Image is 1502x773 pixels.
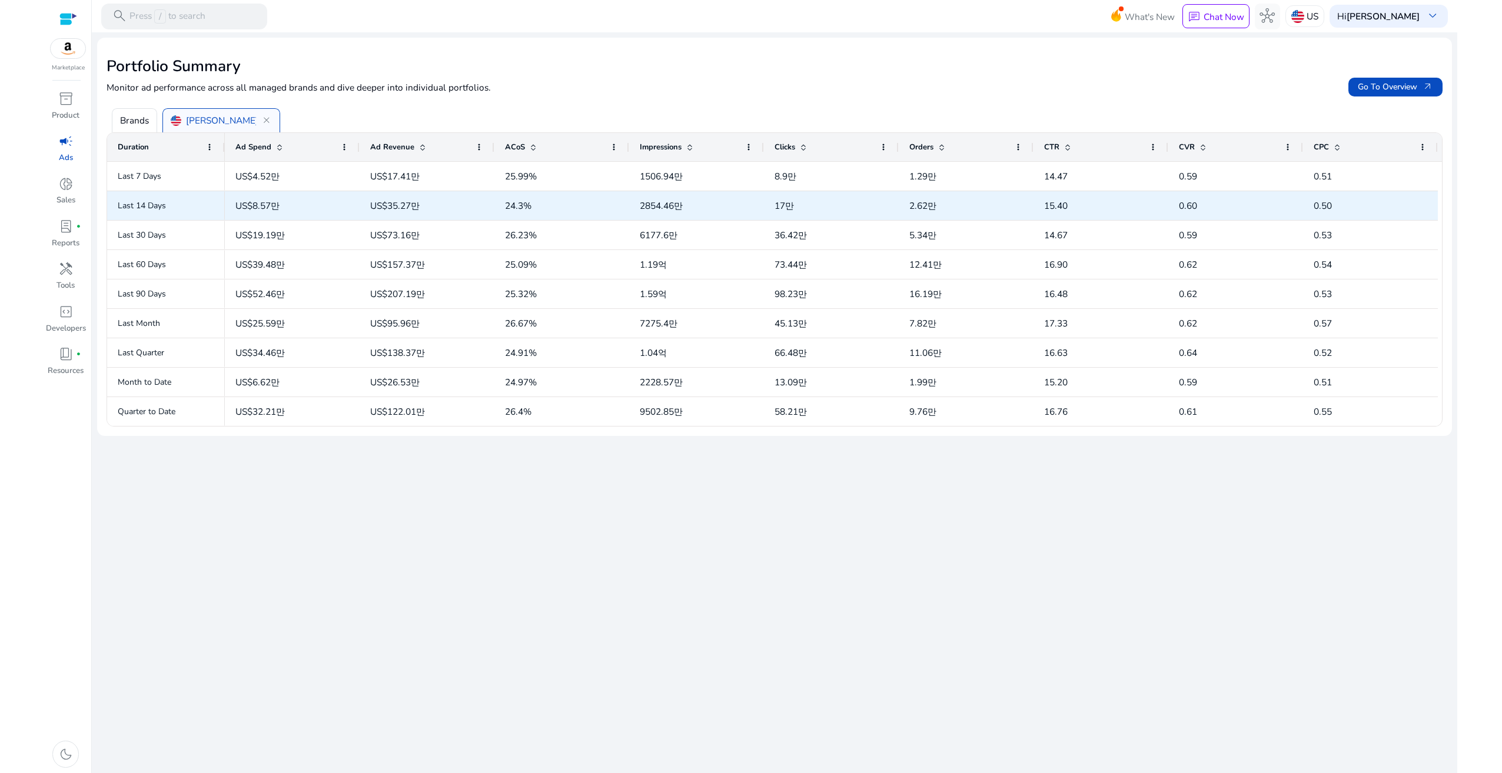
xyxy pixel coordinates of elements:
p: 15.40 [1044,194,1068,218]
p: 0.62 [1179,311,1197,335]
p: US$6.62만 [235,370,280,394]
span: Last Month [118,318,160,329]
p: US$32.21만 [235,399,285,424]
p: 0.62 [1179,252,1197,276]
p: Press to search [129,9,205,24]
span: fiber_manual_record [76,352,81,357]
p: 26.4% [505,399,531,424]
span: inventory_2 [58,91,74,106]
p: 17.33 [1044,311,1068,335]
p: Product [52,110,79,122]
p: US$26.53만 [370,370,420,394]
p: 24.3% [505,194,531,218]
p: 9.76만 [909,399,936,424]
span: donut_small [58,176,74,192]
p: 66.48만 [775,341,807,365]
span: Go To Overview [1358,81,1433,93]
p: 12.41만 [909,252,942,276]
p: US$73.16만 [370,223,420,247]
img: us.svg [171,115,181,126]
p: 14.67 [1044,223,1068,247]
p: 25.32% [505,282,537,306]
p: 36.42만 [775,223,807,247]
p: US$52.46만 [235,282,285,306]
span: CVR [1179,142,1195,152]
p: 2228.57만 [640,370,683,394]
p: Marketplace [52,64,85,72]
p: 0.53 [1314,223,1332,247]
span: Duration [118,142,149,152]
p: 1.99만 [909,370,936,394]
p: 0.61 [1179,399,1197,424]
p: 8.9만 [775,164,796,188]
span: Ad Revenue [370,142,414,152]
p: 0.51 [1314,370,1332,394]
p: US$34.46만 [235,341,285,365]
p: 16.63 [1044,341,1068,365]
p: 0.52 [1314,341,1332,365]
img: us.svg [1291,10,1304,23]
p: 0.64 [1179,341,1197,365]
p: 0.57 [1314,311,1332,335]
span: search [112,8,127,24]
p: [PERSON_NAME] official [186,114,288,127]
p: 2.62만 [909,194,936,218]
button: hub [1255,4,1281,29]
p: 13.09만 [775,370,807,394]
span: book_4 [58,346,74,362]
span: Quarter to Date [118,406,175,417]
span: Last 14 Days [118,200,166,211]
p: 17만 [775,194,794,218]
p: US$19.19만 [235,223,285,247]
p: 58.21만 [775,399,807,424]
p: 1.59억 [640,282,667,306]
span: dark_mode [58,747,74,762]
span: / [154,9,165,24]
a: donut_smallSales [45,174,87,216]
p: 73.44만 [775,252,807,276]
p: 0.59 [1179,223,1197,247]
p: US$25.59만 [235,311,285,335]
span: Orders [909,142,933,152]
span: arrow_outward [1423,82,1433,92]
p: 98.23만 [775,282,807,306]
span: Last 90 Days [118,288,166,299]
span: ACoS [505,142,525,152]
p: 24.91% [505,341,537,365]
span: handyman [58,261,74,276]
a: book_4fiber_manual_recordResources [45,344,87,386]
p: 6177.6만 [640,223,677,247]
p: Reports [52,238,79,249]
p: Resources [48,365,84,377]
p: US$39.48만 [235,252,285,276]
p: 0.59 [1179,164,1197,188]
p: US$138.37만 [370,341,425,365]
a: inventory_2Product [45,88,87,131]
span: Month to Date [118,376,171,388]
p: US$95.96만 [370,311,420,335]
p: 2854.46만 [640,194,683,218]
p: Sales [57,195,75,206]
p: 0.50 [1314,194,1332,218]
span: Last 7 Days [118,171,161,182]
p: 26.67% [505,311,537,335]
p: Ads [59,152,73,164]
p: US$157.37만 [370,252,425,276]
span: CTR [1044,142,1059,152]
span: close [261,115,272,126]
p: Brands [120,114,149,127]
p: 0.53 [1314,282,1332,306]
span: Clicks [775,142,795,152]
p: 0.54 [1314,252,1332,276]
p: US [1307,6,1318,26]
p: US$207.19만 [370,282,425,306]
p: Hi [1337,12,1420,21]
p: 7275.4만 [640,311,677,335]
p: 0.60 [1179,194,1197,218]
p: Chat Now [1204,11,1244,23]
p: 0.51 [1314,164,1332,188]
p: US$122.01만 [370,399,425,424]
a: handymanTools [45,259,87,301]
span: CPC [1314,142,1329,152]
a: campaignAds [45,131,87,174]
